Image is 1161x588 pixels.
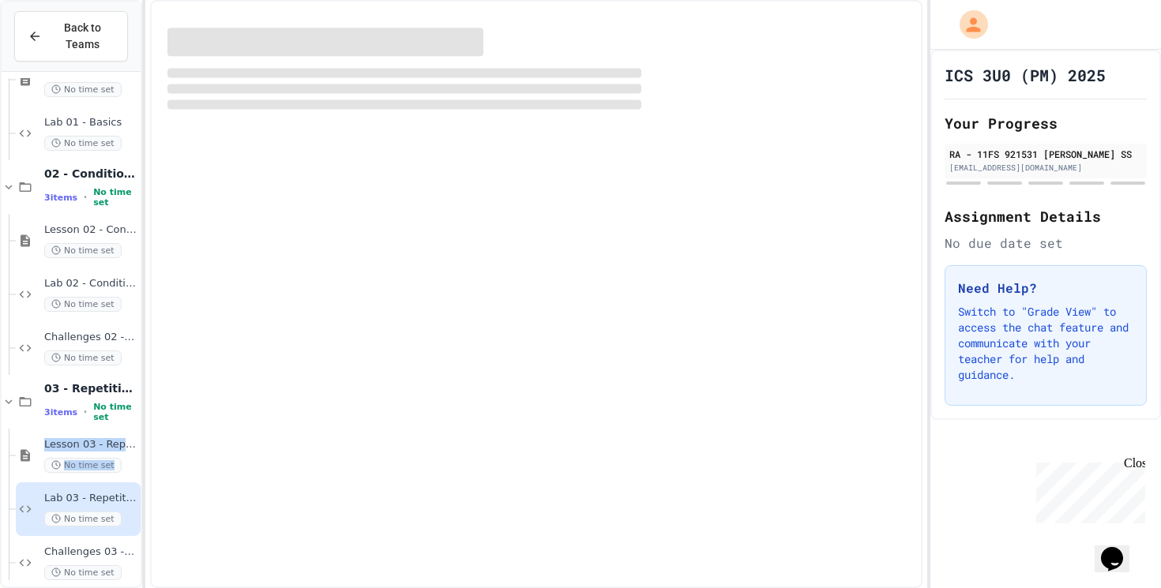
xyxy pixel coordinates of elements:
[945,112,1147,134] h2: Your Progress
[44,381,137,395] span: 03 - Repetition (while and for)
[945,234,1147,253] div: No due date set
[44,565,122,580] span: No time set
[949,162,1142,174] div: [EMAIL_ADDRESS][DOMAIN_NAME]
[44,82,122,97] span: No time set
[44,223,137,237] span: Lesson 02 - Conditional Statements (if)
[945,205,1147,227] h2: Assignment Details
[958,279,1133,298] h3: Need Help?
[943,6,992,43] div: My Account
[84,406,87,418] span: •
[44,545,137,559] span: Challenges 03 - Repetition
[93,402,137,422] span: No time set
[44,297,122,312] span: No time set
[14,11,128,62] button: Back to Teams
[44,458,122,473] span: No time set
[44,407,77,418] span: 3 items
[44,136,122,151] span: No time set
[44,350,122,365] span: No time set
[93,187,137,208] span: No time set
[44,193,77,203] span: 3 items
[44,277,137,290] span: Lab 02 - Conditionals
[44,492,137,505] span: Lab 03 - Repetition
[44,331,137,344] span: Challenges 02 - Conditionals
[1095,525,1145,572] iframe: chat widget
[6,6,109,100] div: Chat with us now!Close
[958,304,1133,383] p: Switch to "Grade View" to access the chat feature and communicate with your teacher for help and ...
[949,147,1142,161] div: RA - 11FS 921531 [PERSON_NAME] SS
[1030,456,1145,523] iframe: chat widget
[51,20,115,53] span: Back to Teams
[84,191,87,204] span: •
[44,438,137,451] span: Lesson 03 - Repetition
[44,511,122,526] span: No time set
[945,64,1106,86] h1: ICS 3U0 (PM) 2025
[44,116,137,129] span: Lab 01 - Basics
[44,243,122,258] span: No time set
[44,167,137,181] span: 02 - Conditional Statements (if)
